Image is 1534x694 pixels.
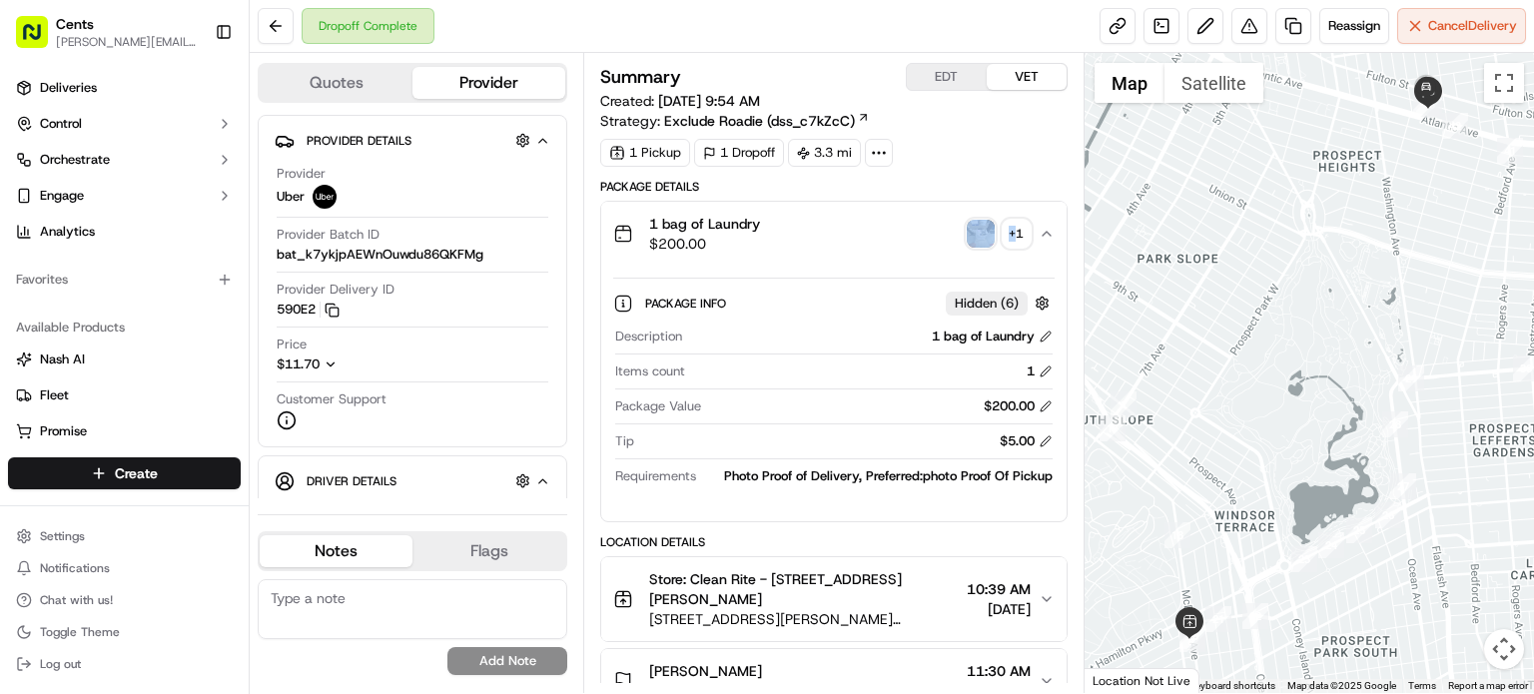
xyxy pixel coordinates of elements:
button: Toggle fullscreen view [1484,63,1524,103]
span: Requirements [615,467,696,485]
button: Notifications [8,554,241,582]
div: Favorites [8,264,241,296]
span: $11.70 [277,355,320,372]
span: [DATE] 9:54 AM [658,92,760,110]
div: 27 [1390,473,1416,499]
div: 1 [1027,362,1053,380]
span: Price [277,336,307,353]
div: 29 [1398,365,1424,391]
span: Created: [600,91,760,111]
a: Exclude Roadie (dss_c7kZcC) [664,111,870,131]
span: API Documentation [189,290,321,310]
button: 590E2 [277,301,340,319]
span: Tip [615,432,634,450]
img: Nash [20,20,60,60]
img: 1736555255976-a54dd68f-1ca7-489b-9aae-adbdc363a1c4 [20,191,56,227]
button: Map camera controls [1484,629,1524,669]
span: $200.00 [649,234,760,254]
div: Photo Proof of Delivery, Preferred:photo Proof Of Pickup [704,467,1053,485]
div: 3.3 mi [788,139,861,167]
div: + 1 [1003,220,1031,248]
button: $11.70 [277,355,452,373]
button: Cents[PERSON_NAME][EMAIL_ADDRESS][PERSON_NAME][DOMAIN_NAME] [8,8,207,56]
button: Promise [8,415,241,447]
span: Customer Support [277,390,386,408]
span: Log out [40,656,81,672]
div: 24 [1318,532,1344,558]
div: Strategy: [600,111,870,131]
div: 1 Dropoff [694,139,784,167]
div: 42 [1442,113,1468,139]
button: Cents [56,14,94,34]
button: Reassign [1319,8,1389,44]
input: Got a question? Start typing here... [52,129,360,150]
div: 28 [1382,411,1408,437]
button: Settings [8,522,241,550]
button: Log out [8,650,241,678]
button: Fleet [8,379,241,411]
button: Show satellite imagery [1164,63,1263,103]
div: 1 bag of Laundry [932,328,1053,346]
button: Control [8,108,241,140]
div: 22 [1242,603,1268,629]
button: Quotes [260,67,412,99]
span: Cancel Delivery [1428,17,1517,35]
span: Uber [277,188,305,206]
span: Package Info [645,296,730,312]
span: 10:39 AM [967,579,1031,599]
span: [STREET_ADDRESS][PERSON_NAME][US_STATE] [649,609,959,629]
span: Control [40,115,82,133]
span: Chat with us! [40,592,113,608]
div: We're available if you need us! [68,211,253,227]
div: 20 [1179,623,1205,649]
a: Deliveries [8,72,241,104]
a: Fleet [16,386,233,404]
span: Provider Delivery ID [277,281,394,299]
img: Google [1090,667,1155,693]
div: 1 bag of Laundry$200.00photo_proof_of_pickup image+1 [601,266,1067,521]
div: 18 [1164,522,1190,548]
span: [DATE] [967,599,1031,619]
button: Flags [412,535,565,567]
button: Keyboard shortcuts [1189,679,1275,693]
div: Available Products [8,312,241,344]
span: Nash AI [40,350,85,368]
span: [PERSON_NAME][EMAIL_ADDRESS][PERSON_NAME][DOMAIN_NAME] [56,34,199,50]
button: Driver Details [275,464,550,497]
h3: Summary [600,68,681,86]
span: Create [115,463,158,483]
span: 11:30 AM [967,661,1031,681]
div: 💻 [169,292,185,308]
button: CancelDelivery [1397,8,1526,44]
button: Chat with us! [8,586,241,614]
button: Show street map [1095,63,1164,103]
span: Provider Details [307,133,411,149]
button: Toggle Theme [8,618,241,646]
div: Location Not Live [1085,668,1199,693]
span: bat_k7ykjpAEWnOuwdu86QKFMg [277,246,483,264]
img: uber-new-logo.jpeg [313,185,337,209]
button: Notes [260,535,412,567]
span: Map data ©2025 Google [1287,680,1396,691]
a: Terms (opens in new tab) [1408,680,1436,691]
span: 1 bag of Laundry [649,214,760,234]
div: 44 [1413,91,1439,117]
img: photo_proof_of_pickup image [967,220,995,248]
span: Notifications [40,560,110,576]
a: Report a map error [1448,680,1528,691]
span: [PERSON_NAME] [649,661,762,681]
button: Nash AI [8,344,241,375]
div: 21 [1205,606,1231,632]
span: Driver Details [307,473,396,489]
span: Exclude Roadie (dss_c7kZcC) [664,111,855,131]
span: Description [615,328,682,346]
p: Welcome 👋 [20,80,364,112]
button: photo_proof_of_pickup image+1 [967,220,1031,248]
span: Pylon [199,339,242,353]
div: Location Details [600,534,1068,550]
button: Engage [8,180,241,212]
button: Create [8,457,241,489]
span: Toggle Theme [40,624,120,640]
span: Provider Batch ID [277,226,380,244]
